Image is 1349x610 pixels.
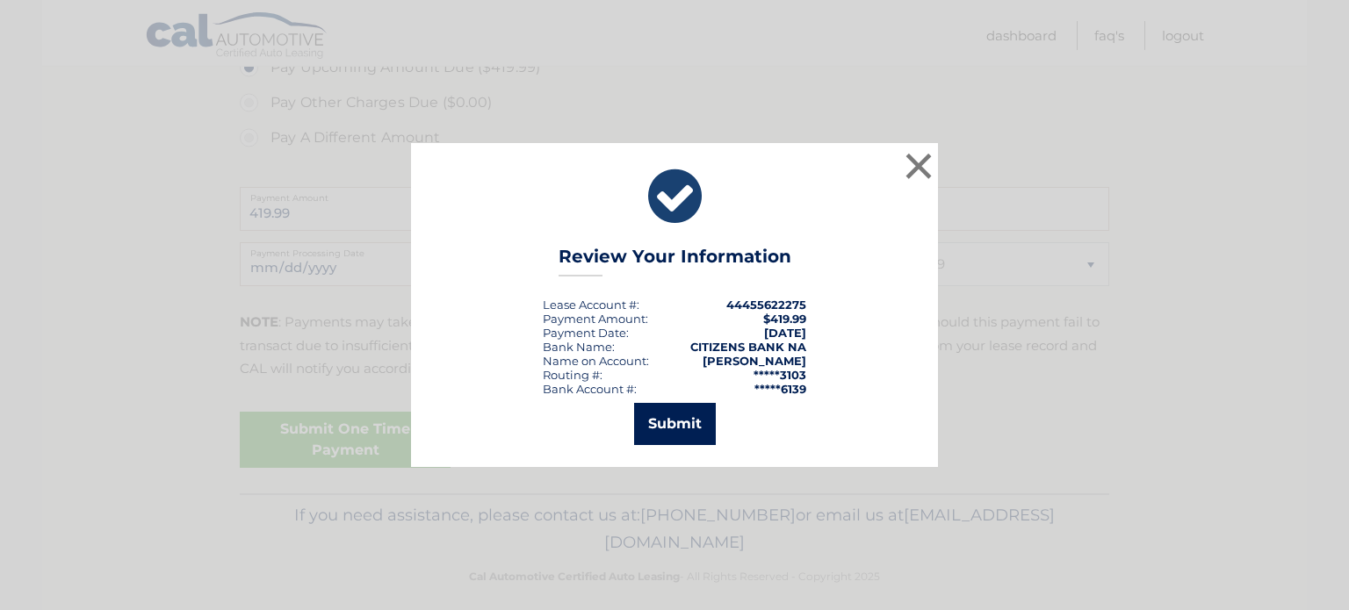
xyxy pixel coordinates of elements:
[726,298,806,312] strong: 44455622275
[634,403,716,445] button: Submit
[690,340,806,354] strong: CITIZENS BANK NA
[543,298,639,312] div: Lease Account #:
[543,382,637,396] div: Bank Account #:
[559,246,791,276] h3: Review Your Information
[764,326,806,340] span: [DATE]
[543,340,615,354] div: Bank Name:
[543,368,602,382] div: Routing #:
[763,312,806,326] span: $419.99
[901,148,936,183] button: ×
[543,354,649,368] div: Name on Account:
[543,326,629,340] div: :
[543,326,626,340] span: Payment Date
[703,354,806,368] strong: [PERSON_NAME]
[543,312,648,326] div: Payment Amount:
